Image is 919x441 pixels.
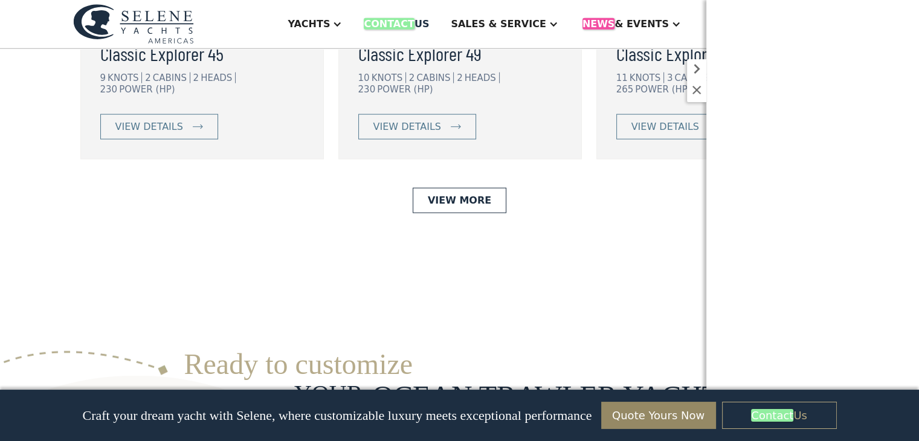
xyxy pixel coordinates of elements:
a: Quote Yours Now [601,402,716,429]
div: US [364,17,429,31]
div: view details [631,120,699,134]
div: & EVENTS [582,17,669,31]
div: CABINS [153,72,190,83]
a: view details [100,114,218,140]
div: HEADS [201,72,236,83]
div: POWER (HP) [635,84,691,95]
a: ContactUs [722,402,837,429]
p: Craft your dream yacht with Selene, where customizable luxury meets exceptional performance [82,408,592,423]
div: KNOTS [108,72,142,83]
div: POWER (HP) [119,84,175,95]
img: icon [451,124,461,129]
a: View More [413,188,506,213]
div: 265 [616,84,634,95]
div: HEADS [465,72,500,83]
h2: Your [294,381,363,407]
img: icon [193,124,203,129]
div: CABINS [416,72,454,83]
h2: Ocean Trawler yacht? [372,381,732,413]
div: 230 [100,84,118,95]
a: Classic Explorer 49 [358,39,562,68]
div: Yachts [288,17,330,31]
div: 11 [616,72,628,83]
div: 2 [409,72,415,83]
a: Classic Explorer 45 [100,39,304,68]
div: 2 [457,72,463,83]
a: view details [358,114,476,140]
div: POWER (HP) [377,84,433,95]
hm: Contact [364,18,414,30]
div: 2 [193,72,199,83]
div: view details [373,120,441,134]
hm: News [582,18,615,30]
a: Classic Explorer 54 [616,39,820,68]
h2: Ready to customize [184,349,735,381]
a: view details [616,114,734,140]
div: KNOTS [372,72,406,83]
div: 230 [358,84,376,95]
div: 3 [667,72,673,83]
div: Sales & Service [451,17,546,31]
div: 9 [100,72,106,83]
div: view details [115,120,183,134]
hm: Contact [751,409,793,422]
div: 2 [145,72,151,83]
div: KNOTS [630,72,664,83]
div: 10 [358,72,370,83]
div: CABINS [674,72,712,83]
img: logo [73,4,194,43]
